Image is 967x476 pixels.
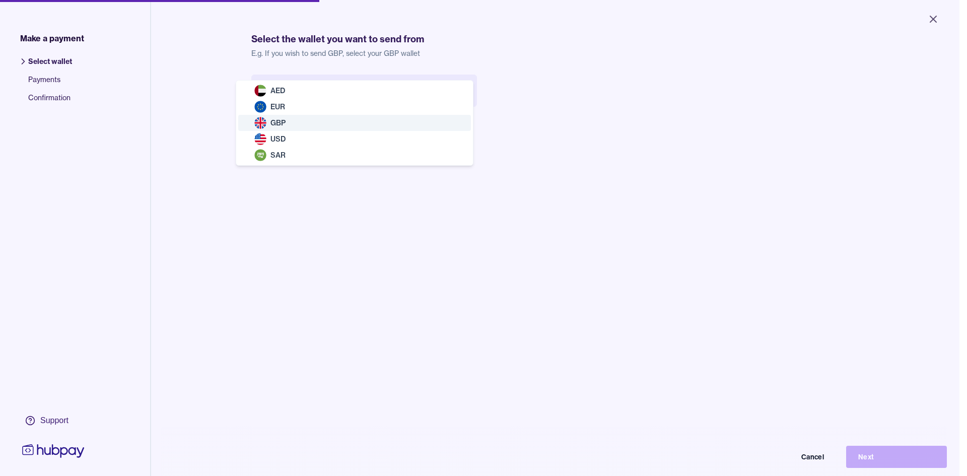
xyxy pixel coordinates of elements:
[270,118,286,127] span: GBP
[270,86,285,95] span: AED
[735,446,836,468] button: Cancel
[270,102,285,111] span: EUR
[270,134,286,144] span: USD
[270,151,286,160] span: SAR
